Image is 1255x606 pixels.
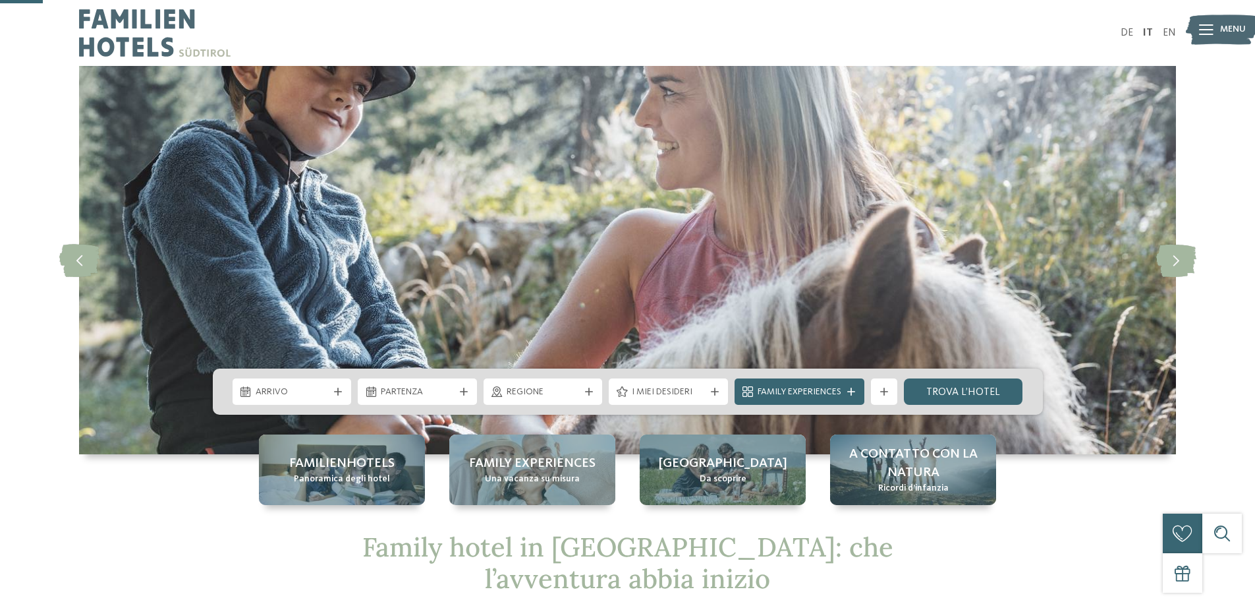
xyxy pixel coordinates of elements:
[294,473,390,486] span: Panoramica degli hotel
[632,386,705,399] span: I miei desideri
[449,435,615,505] a: Family hotel in Trentino Alto Adige: la vacanza ideale per grandi e piccini Family experiences Un...
[1163,28,1176,38] a: EN
[256,386,329,399] span: Arrivo
[904,379,1023,405] a: trova l’hotel
[640,435,806,505] a: Family hotel in Trentino Alto Adige: la vacanza ideale per grandi e piccini [GEOGRAPHIC_DATA] Da ...
[259,435,425,505] a: Family hotel in Trentino Alto Adige: la vacanza ideale per grandi e piccini Familienhotels Panora...
[878,482,949,495] span: Ricordi d’infanzia
[1121,28,1133,38] a: DE
[469,454,596,473] span: Family experiences
[507,386,580,399] span: Regione
[79,66,1176,454] img: Family hotel in Trentino Alto Adige: la vacanza ideale per grandi e piccini
[843,445,983,482] span: A contatto con la natura
[381,386,454,399] span: Partenza
[659,454,787,473] span: [GEOGRAPHIC_DATA]
[830,435,996,505] a: Family hotel in Trentino Alto Adige: la vacanza ideale per grandi e piccini A contatto con la nat...
[700,473,746,486] span: Da scoprire
[362,530,893,595] span: Family hotel in [GEOGRAPHIC_DATA]: che l’avventura abbia inizio
[289,454,395,473] span: Familienhotels
[485,473,580,486] span: Una vacanza su misura
[1143,28,1153,38] a: IT
[758,386,841,399] span: Family Experiences
[1220,23,1246,36] span: Menu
